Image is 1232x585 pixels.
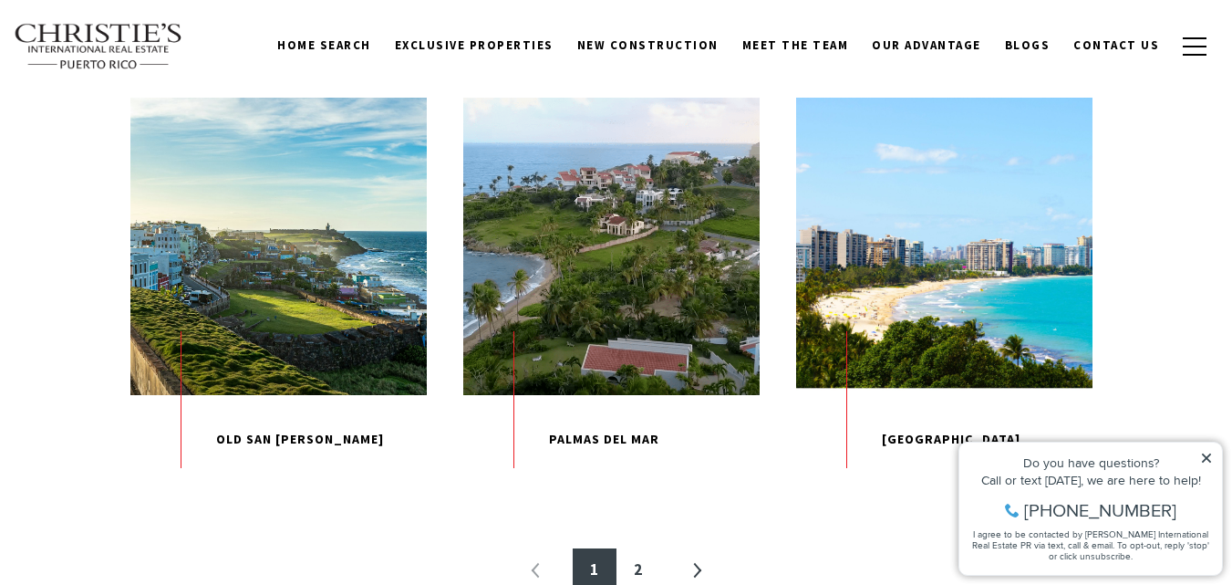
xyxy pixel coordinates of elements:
div: Do you have questions? [19,41,264,54]
p: Old San [PERSON_NAME] [130,395,427,485]
span: New Construction [577,37,719,53]
a: Blogs [993,28,1062,63]
p: [GEOGRAPHIC_DATA] [796,395,1092,485]
div: Call or text [DATE], we are here to help! [19,58,264,71]
span: [PHONE_NUMBER] [75,86,227,104]
a: Home Search [265,28,383,63]
a: EXPLORE Old San [PERSON_NAME] [130,98,427,484]
a: Exclusive Properties [383,28,565,63]
span: Blogs [1005,37,1051,53]
p: Palmas Del Mar [463,395,760,485]
a: New Construction [565,28,730,63]
a: Meet the Team [730,28,861,63]
span: I agree to be contacted by [PERSON_NAME] International Real Estate PR via text, call & email. To ... [23,112,260,147]
a: Our Advantage [860,28,993,63]
span: Contact Us [1073,37,1159,53]
img: Christie's International Real Estate text transparent background [14,23,183,70]
span: Exclusive Properties [395,37,554,53]
a: EXPLORE [GEOGRAPHIC_DATA] [796,98,1092,484]
span: Our Advantage [872,37,981,53]
a: EXPLORE Palmas Del Mar [463,98,760,484]
button: button [1171,20,1218,73]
